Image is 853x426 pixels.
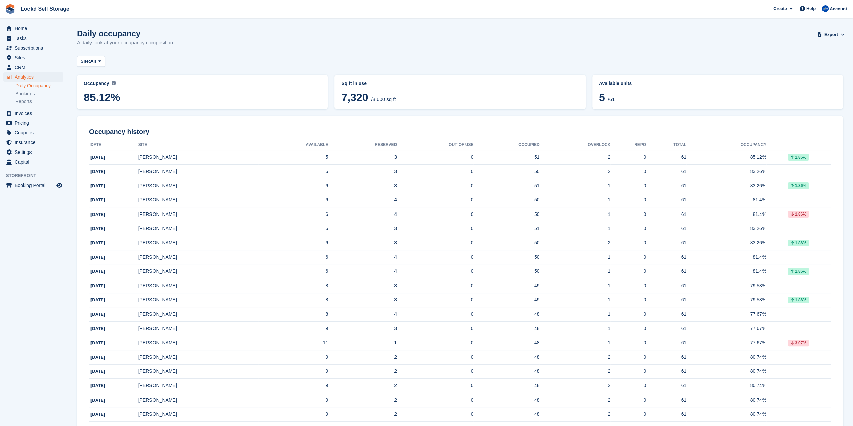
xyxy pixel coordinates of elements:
[138,393,258,407] td: [PERSON_NAME]
[328,207,397,222] td: 4
[646,307,686,322] td: 61
[473,196,539,203] div: 50
[258,236,328,250] td: 6
[328,321,397,336] td: 3
[599,91,605,103] span: 5
[258,207,328,222] td: 6
[686,250,766,264] td: 81.4%
[686,279,766,293] td: 79.53%
[3,147,63,157] a: menu
[539,411,610,418] div: 2
[539,296,610,303] div: 1
[473,397,539,404] div: 48
[341,81,366,86] span: Sq ft in use
[15,157,55,167] span: Capital
[539,182,610,189] div: 1
[473,239,539,246] div: 50
[686,207,766,222] td: 81.4%
[539,225,610,232] div: 1
[539,254,610,261] div: 1
[15,53,55,62] span: Sites
[686,264,766,279] td: 81.4%
[397,193,473,207] td: 0
[599,81,632,86] span: Available units
[90,355,105,360] span: [DATE]
[328,279,397,293] td: 3
[397,293,473,307] td: 0
[328,165,397,179] td: 3
[397,279,473,293] td: 0
[77,39,174,47] p: A daily look at your occupancy composition.
[138,364,258,379] td: [PERSON_NAME]
[610,168,646,175] div: 0
[686,236,766,250] td: 83.26%
[539,382,610,389] div: 2
[788,240,809,246] div: 1.86%
[646,207,686,222] td: 61
[258,350,328,365] td: 9
[610,140,646,150] th: Repo
[90,269,105,274] span: [DATE]
[610,239,646,246] div: 0
[90,212,105,217] span: [DATE]
[473,168,539,175] div: 50
[788,154,809,161] div: 1.86%
[90,240,105,245] span: [DATE]
[646,279,686,293] td: 61
[89,128,831,136] h2: Occupancy history
[5,4,15,14] img: stora-icon-8386f47178a22dfd0bd8f6a31ec36ba5ce8667c1dd55bd0f319d3a0aa187defe.svg
[89,140,138,150] th: Date
[258,279,328,293] td: 8
[90,169,105,174] span: [DATE]
[686,379,766,393] td: 80.74%
[610,411,646,418] div: 0
[773,5,787,12] span: Create
[397,140,473,150] th: Out of Use
[258,193,328,207] td: 6
[608,96,615,102] span: /61
[539,140,610,150] th: Overlock
[397,150,473,165] td: 0
[610,325,646,332] div: 0
[90,197,105,202] span: [DATE]
[84,81,109,86] span: Occupancy
[646,140,686,150] th: Total
[646,293,686,307] td: 61
[646,364,686,379] td: 61
[138,207,258,222] td: [PERSON_NAME]
[473,382,539,389] div: 48
[90,226,105,231] span: [DATE]
[77,29,174,38] h1: Daily occupancy
[646,165,686,179] td: 61
[788,211,809,218] div: 1.86%
[473,325,539,332] div: 48
[84,91,321,103] span: 85.12%
[258,179,328,193] td: 6
[646,193,686,207] td: 61
[473,268,539,275] div: 50
[539,154,610,161] div: 2
[473,182,539,189] div: 51
[3,34,63,43] a: menu
[686,307,766,322] td: 77.67%
[646,179,686,193] td: 61
[397,264,473,279] td: 0
[15,147,55,157] span: Settings
[258,250,328,264] td: 6
[539,397,610,404] div: 2
[686,193,766,207] td: 81.4%
[3,43,63,53] a: menu
[397,179,473,193] td: 0
[328,293,397,307] td: 3
[539,268,610,275] div: 1
[90,183,105,188] span: [DATE]
[473,311,539,318] div: 48
[138,250,258,264] td: [PERSON_NAME]
[258,165,328,179] td: 6
[686,293,766,307] td: 79.53%
[397,236,473,250] td: 0
[819,29,843,40] button: Export
[15,43,55,53] span: Subscriptions
[138,236,258,250] td: [PERSON_NAME]
[610,354,646,361] div: 0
